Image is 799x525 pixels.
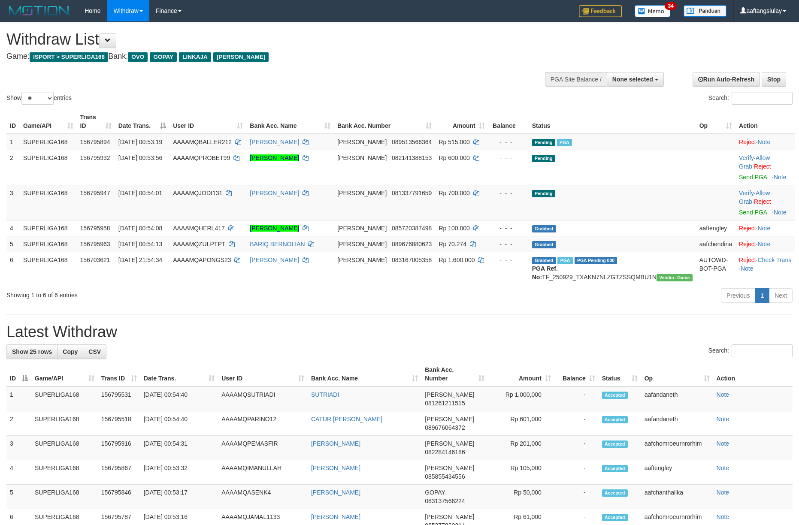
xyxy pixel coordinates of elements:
td: Rp 50,000 [488,485,554,509]
span: 156795947 [80,190,110,196]
span: LINKAJA [179,52,211,62]
img: MOTION_logo.png [6,4,72,17]
th: Trans ID: activate to sort column ascending [98,362,140,386]
span: [DATE] 00:53:56 [118,154,162,161]
span: Rp 1.600.000 [439,256,475,263]
th: Action [735,109,795,134]
td: SUPERLIGA168 [20,134,76,150]
td: 1 [6,134,20,150]
a: [PERSON_NAME] [311,489,360,496]
td: 2 [6,150,20,185]
a: Note [717,465,729,471]
span: AAAAMQJODI131 [173,190,222,196]
span: [PERSON_NAME] [213,52,269,62]
span: Rp 600.000 [439,154,469,161]
td: aafchendina [696,236,735,252]
a: Reject [739,225,756,232]
span: [PERSON_NAME] [337,256,387,263]
span: Copy 089676064372 to clipboard [425,424,465,431]
a: Note [717,489,729,496]
td: [DATE] 00:53:17 [140,485,218,509]
span: [PERSON_NAME] [337,139,387,145]
a: Send PGA [739,174,767,181]
span: Vendor URL: https://trx31.1velocity.biz [657,274,693,281]
td: SUPERLIGA168 [20,236,76,252]
span: 156703621 [80,256,110,263]
span: 156795894 [80,139,110,145]
span: Accepted [602,441,628,448]
td: 156795518 [98,411,140,436]
td: aafandaneth [641,411,713,436]
td: 3 [6,185,20,220]
span: Accepted [602,392,628,399]
th: Op: activate to sort column ascending [641,362,713,386]
div: - - - [492,224,525,232]
div: - - - [492,189,525,197]
span: Copy 081261211515 to clipboard [425,400,465,407]
span: [DATE] 00:54:13 [118,241,162,247]
div: - - - [492,138,525,146]
span: Marked by aafandaneth [557,139,572,146]
td: · · [735,185,795,220]
th: Date Trans.: activate to sort column ascending [140,362,218,386]
span: [PERSON_NAME] [425,465,474,471]
td: · [735,236,795,252]
span: None selected [612,76,653,83]
span: Copy 085720387498 to clipboard [392,225,432,232]
td: SUPERLIGA168 [20,220,76,236]
span: [PERSON_NAME] [425,513,474,520]
th: Amount: activate to sort column ascending [435,109,488,134]
div: Showing 1 to 6 of 6 entries [6,287,327,299]
td: aafchanthalika [641,485,713,509]
img: Button%20Memo.svg [635,5,671,17]
td: 5 [6,236,20,252]
input: Search: [732,92,793,105]
td: [DATE] 00:53:32 [140,460,218,485]
th: Game/API: activate to sort column ascending [20,109,76,134]
td: SUPERLIGA168 [31,436,98,460]
select: Showentries [21,92,54,105]
a: Reject [739,256,756,263]
th: Game/API: activate to sort column ascending [31,362,98,386]
td: Rp 201,000 [488,436,554,460]
span: Grabbed [532,241,556,248]
a: SUTRIADI [311,391,339,398]
span: 156795958 [80,225,110,232]
td: SUPERLIGA168 [20,150,76,185]
a: BARIQ BERNOLIAN [250,241,305,247]
a: Reject [739,241,756,247]
a: Reject [754,163,771,170]
td: SUPERLIGA168 [31,386,98,411]
span: GOPAY [425,489,445,496]
a: [PERSON_NAME] [250,256,299,263]
th: Op: activate to sort column ascending [696,109,735,134]
td: SUPERLIGA168 [31,411,98,436]
span: AAAAMQAPONGS23 [173,256,231,263]
td: 4 [6,460,31,485]
h4: Game: Bank: [6,52,524,61]
label: Search: [708,92,793,105]
button: None selected [607,72,664,87]
a: [PERSON_NAME] [250,139,299,145]
span: 34 [665,2,676,10]
h1: Withdraw List [6,31,524,48]
td: AAAAMQASENK4 [218,485,308,509]
td: - [554,411,599,436]
a: Send PGA [739,209,767,216]
span: [PERSON_NAME] [337,225,387,232]
a: Allow Grab [739,154,770,170]
td: SUPERLIGA168 [31,485,98,509]
span: [PERSON_NAME] [337,241,387,247]
td: · [735,134,795,150]
th: Trans ID: activate to sort column ascending [77,109,115,134]
span: AAAAMQBALLER212 [173,139,232,145]
th: Bank Acc. Name: activate to sort column ascending [308,362,421,386]
span: Accepted [602,514,628,521]
img: panduan.png [684,5,726,17]
th: Date Trans.: activate to sort column descending [115,109,169,134]
td: aafandaneth [641,386,713,411]
a: Show 25 rows [6,344,58,359]
a: [PERSON_NAME] [250,154,299,161]
span: [PERSON_NAME] [337,190,387,196]
a: [PERSON_NAME] [250,190,299,196]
